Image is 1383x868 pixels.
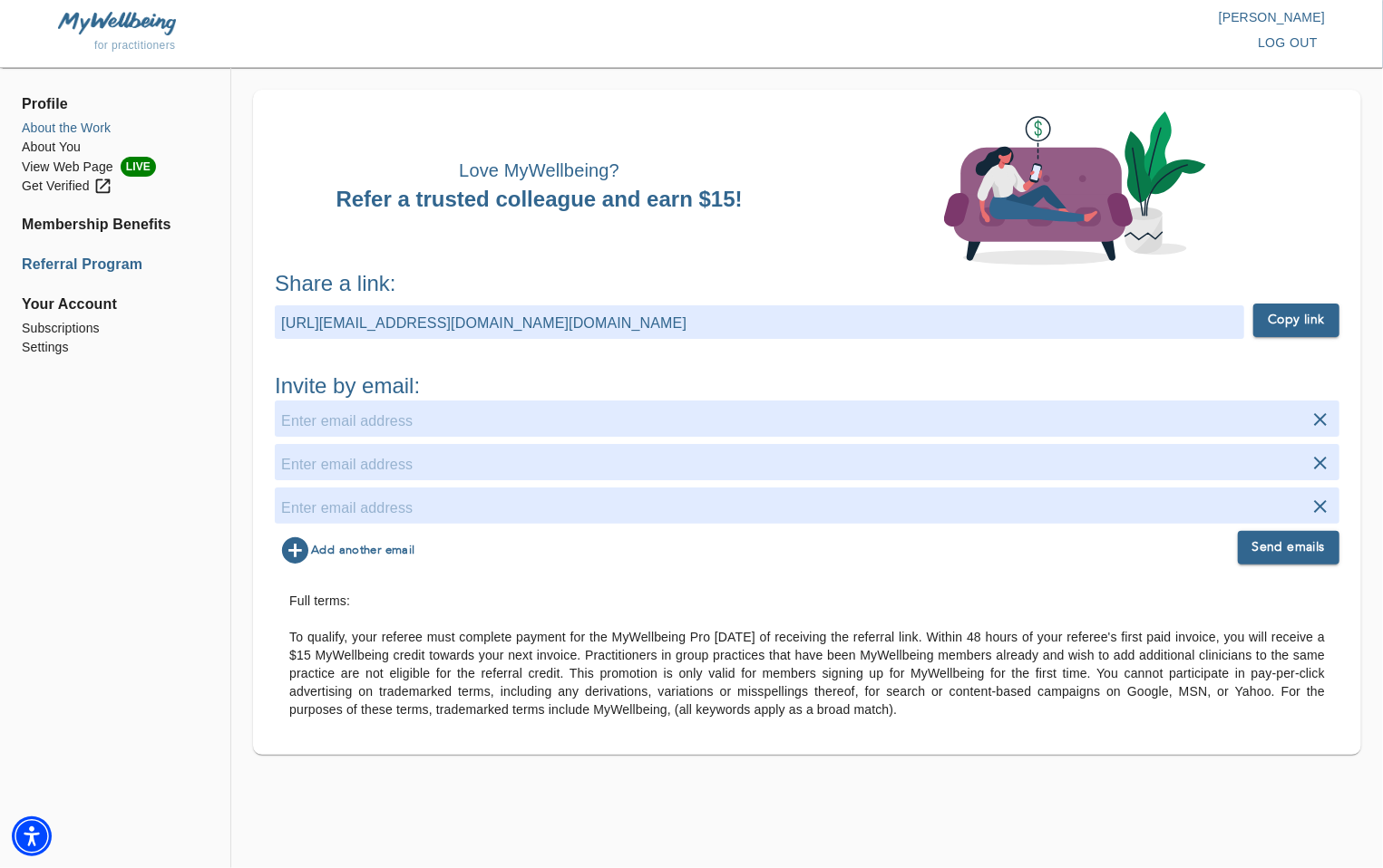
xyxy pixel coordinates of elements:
input: Enter email address [281,494,1333,523]
a: About You [22,138,209,157]
a: Get Verified [22,177,209,196]
div: Accessibility Menu [12,816,52,856]
div: Get Verified [22,177,112,196]
h6: Love MyWellbeing? [275,156,804,185]
a: View Web PageLIVE [22,157,209,177]
button: Send emails [1238,531,1339,564]
h5: Share a link: [275,269,1339,298]
input: Enter email address [281,407,1333,436]
img: MyWellbeing [944,111,1206,265]
li: View Web Page [22,157,209,177]
input: Enter email address [281,450,1333,479]
h5: Invite by email: [275,371,1339,400]
a: Referral Program [22,254,209,275]
button: log out [1251,26,1325,60]
span: log out [1258,32,1318,54]
a: Subscriptions [22,319,209,338]
a: Settings [22,338,209,357]
p: Full terms: To qualify, your referee must complete payment for the MyWellbeing Pro [DATE] of rece... [289,592,1325,719]
strong: Refer a trusted colleague and earn $15! [336,187,743,211]
span: Your Account [22,294,209,315]
span: for practitioners [94,39,176,52]
strong: Copy link [1268,309,1325,332]
p: [PERSON_NAME] [692,8,1326,26]
strong: Send emails [1252,536,1325,559]
img: MyWellbeing [58,12,176,34]
a: Membership Benefits [22,214,209,236]
strong: Add another email [311,540,414,561]
span: Profile [22,93,209,115]
button: Copy link [1253,304,1339,337]
button: Add another email [275,531,419,570]
span: LIVE [121,157,156,177]
a: About the Work [22,119,209,138]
